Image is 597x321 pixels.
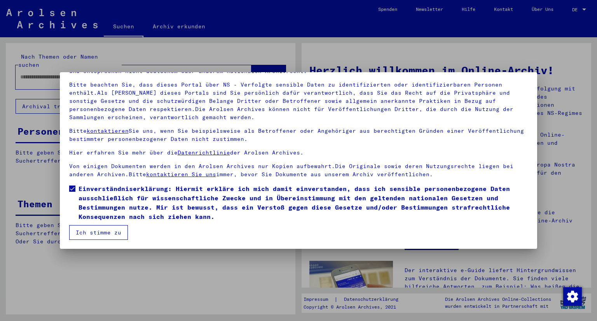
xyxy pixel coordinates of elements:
[563,287,581,305] div: Zustimmung ändern
[69,127,528,143] p: Bitte Sie uns, wenn Sie beispielsweise als Betroffener oder Angehöriger aus berechtigten Gründen ...
[146,171,216,178] a: kontaktieren Sie uns
[87,127,129,134] a: kontaktieren
[178,149,230,156] a: Datenrichtlinie
[563,287,582,306] img: Zustimmung ändern
[69,81,528,121] p: Bitte beachten Sie, dass dieses Portal über NS - Verfolgte sensible Daten zu identifizierten oder...
[69,162,528,179] p: Von einigen Dokumenten werden in den Arolsen Archives nur Kopien aufbewahrt.Die Originale sowie d...
[69,225,128,240] button: Ich stimme zu
[69,149,528,157] p: Hier erfahren Sie mehr über die der Arolsen Archives.
[79,184,528,221] span: Einverständniserklärung: Hiermit erkläre ich mich damit einverstanden, dass ich sensible personen...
